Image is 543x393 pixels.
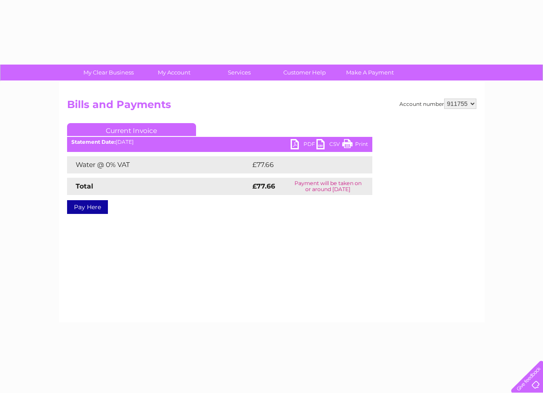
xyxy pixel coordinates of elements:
[269,65,340,80] a: Customer Help
[399,99,476,109] div: Account number
[291,139,316,152] a: PDF
[204,65,275,80] a: Services
[342,139,368,152] a: Print
[334,65,405,80] a: Make A Payment
[316,139,342,152] a: CSV
[73,65,144,80] a: My Clear Business
[284,178,372,195] td: Payment will be taken on or around [DATE]
[71,139,116,145] b: Statement Date:
[67,123,196,136] a: Current Invoice
[67,99,476,115] h2: Bills and Payments
[138,65,209,80] a: My Account
[252,182,275,190] strong: £77.66
[67,139,372,145] div: [DATE]
[250,156,355,173] td: £77.66
[67,156,250,173] td: Water @ 0% VAT
[67,200,108,214] a: Pay Here
[76,182,93,190] strong: Total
